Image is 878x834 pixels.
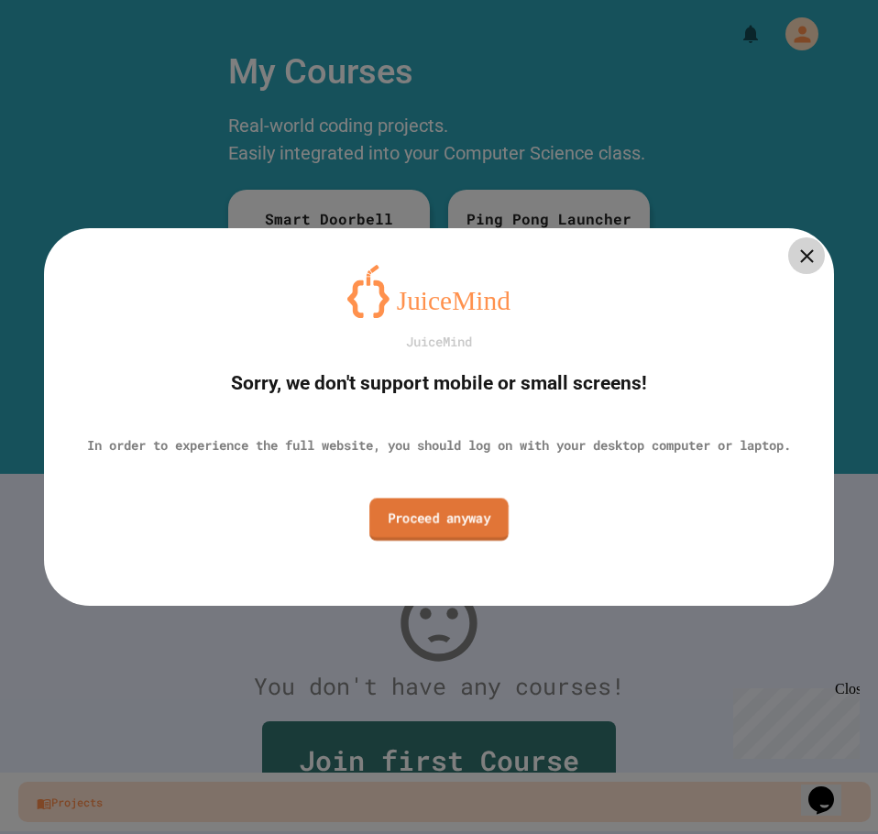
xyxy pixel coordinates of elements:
a: Proceed anyway [369,498,509,541]
img: logo-orange.svg [347,265,531,318]
div: Sorry, we don't support mobile or small screens! [231,369,647,399]
div: In order to experience the full website, you should log on with your desktop computer or laptop. [87,435,791,455]
div: Chat with us now!Close [7,7,126,116]
div: JuiceMind [406,332,472,351]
